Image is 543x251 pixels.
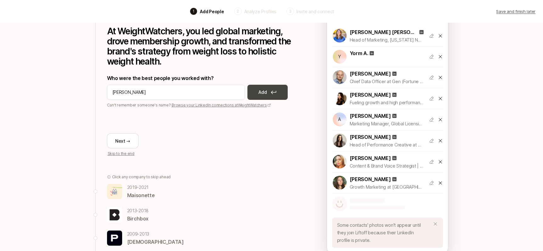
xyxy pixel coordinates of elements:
[338,53,341,60] p: Y
[112,88,240,96] input: Add their name
[333,155,347,168] img: 1750964255552
[172,103,271,107] a: Browse your LinkedIn connections atWeightWatchers
[127,207,149,214] p: 2013 - 2018
[333,176,347,190] img: 1747091715779
[107,231,122,246] img: 3154df66_f08f_4619_b55b_f92bb191880a.jpg
[350,28,418,36] p: [PERSON_NAME] [PERSON_NAME]
[350,183,424,191] p: Growth Marketing at [GEOGRAPHIC_DATA]
[350,175,391,183] p: [PERSON_NAME]
[127,230,184,238] p: 2009 - 2013
[338,116,341,123] p: A
[237,9,239,14] p: 2
[337,221,425,244] p: Some contacts' photos won't appear until they join Liftoff because their LinkedIn profile is priv...
[496,8,535,14] p: Save and finish later
[108,151,134,157] p: Skip to the end
[332,196,347,211] img: default-avatar.svg
[244,8,277,15] p: Analyze Profiles
[333,91,347,105] img: 1744683347505
[333,134,347,147] img: 1678228174217
[127,238,184,246] p: [DEMOGRAPHIC_DATA]
[107,102,296,108] p: Can't remember someone's name?
[193,9,195,14] p: 1
[258,88,267,96] p: Add
[350,120,424,128] p: Marketing Manager, Global Licensing at Shake Shack
[333,70,347,84] img: 1554996093146
[350,49,368,57] p: Yorm A.
[350,78,424,85] p: Chief Data Officer at Gen (Fortune 500)
[112,174,171,180] p: Click any company to skip ahead
[107,74,296,82] p: Who were the best people you worked with?
[107,207,122,222] img: 6e45e16c_1bb9_49dc_891a_26cc97d2410f.jpg
[350,112,391,120] p: [PERSON_NAME]
[107,184,122,199] img: 6c628bc7_6b5e_40f8_a1da_e1cef8934f80.jpg
[127,191,155,199] p: Maisonette
[350,99,424,106] p: Fueling growth and high performance: product and marketing leader and strategist | WeightWatchers...
[107,26,296,66] p: At WeightWatchers, you led global marketing, drove membership growth, and transformed the brand's...
[350,91,391,99] p: [PERSON_NAME]
[297,8,334,15] p: Invite and connect
[200,8,224,15] p: Add People
[350,154,391,162] p: [PERSON_NAME]
[107,133,139,148] button: Next →
[247,85,288,100] button: Add
[127,184,155,191] p: 2019 - 2021
[289,9,291,14] p: 3
[333,29,347,43] img: 1733885177708
[350,162,424,170] p: Content & Brand Voice Strategist | Ex-WeightWatchers, Victoria's Secret | Transforming how brands...
[350,36,424,44] p: Head of Marketing, [US_STATE] Naturals | Ex WW | Glossier | Dunkin’ | Adweek Top 50 Marketer | Fo...
[350,141,424,149] p: Head of Performance Creative at WeightWatchers
[350,70,391,78] p: [PERSON_NAME]
[350,133,391,141] p: [PERSON_NAME]
[127,214,149,223] p: Birchbox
